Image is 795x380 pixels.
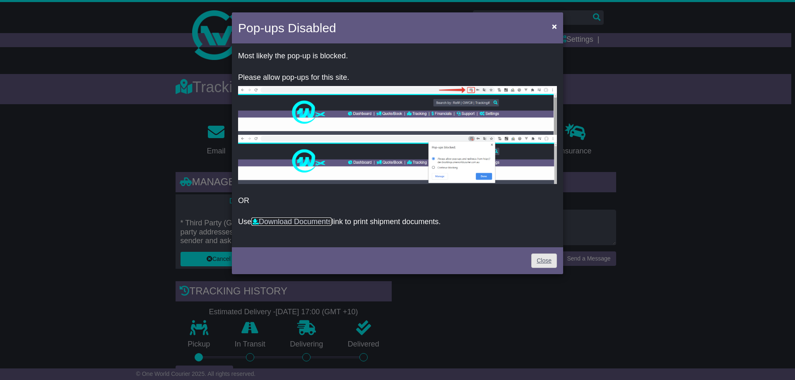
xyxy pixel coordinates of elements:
[552,22,557,31] span: ×
[251,217,332,226] a: Download Documents
[531,253,557,268] a: Close
[238,217,557,227] p: Use link to print shipment documents.
[232,45,563,245] div: OR
[238,52,557,61] p: Most likely the pop-up is blocked.
[238,86,557,135] img: allow-popup-1.png
[238,73,557,82] p: Please allow pop-ups for this site.
[238,19,336,37] h4: Pop-ups Disabled
[238,135,557,184] img: allow-popup-2.png
[548,18,561,35] button: Close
